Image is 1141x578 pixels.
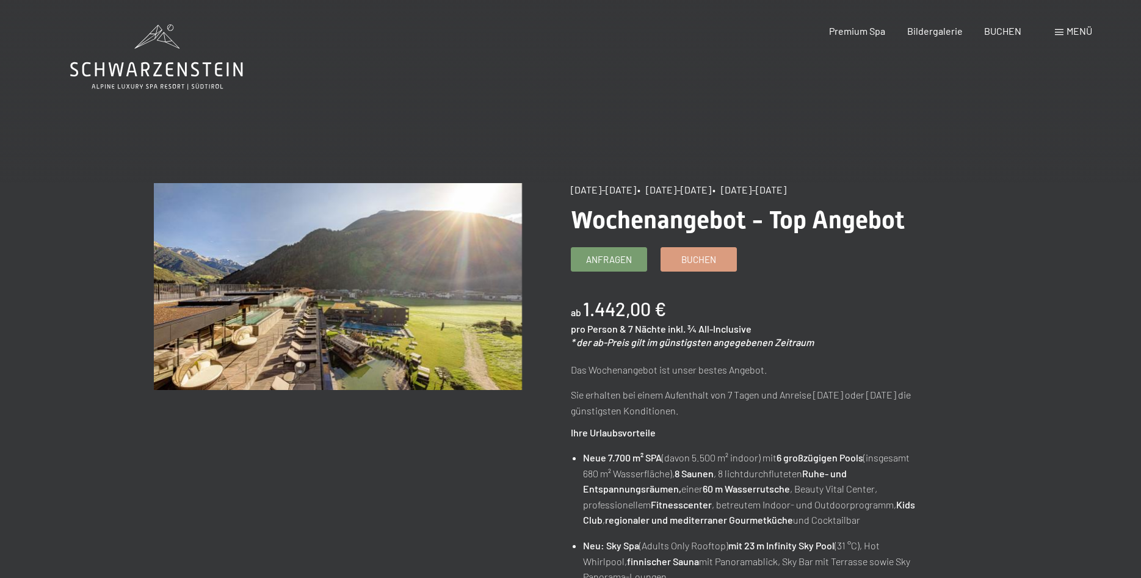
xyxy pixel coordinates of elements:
a: Buchen [661,248,736,271]
strong: Neu: Sky Spa [583,540,639,551]
a: Bildergalerie [907,25,963,37]
span: pro Person & [571,323,626,334]
span: Menü [1067,25,1092,37]
span: Buchen [681,253,716,266]
a: Premium Spa [829,25,885,37]
strong: Fitnesscenter [651,499,712,510]
a: BUCHEN [984,25,1021,37]
strong: regionaler und mediterraner Gourmetküche [605,514,793,526]
span: inkl. ¾ All-Inclusive [668,323,752,334]
p: Das Wochenangebot ist unser bestes Angebot. [571,362,939,378]
strong: Neue 7.700 m² SPA [583,452,662,463]
p: Sie erhalten bei einem Aufenthalt von 7 Tagen und Anreise [DATE] oder [DATE] die günstigsten Kond... [571,387,939,418]
strong: finnischer Sauna [627,555,699,567]
li: (davon 5.500 m² indoor) mit (insgesamt 680 m² Wasserfläche), , 8 lichtdurchfluteten einer , Beaut... [583,450,938,528]
strong: mit 23 m Infinity Sky Pool [728,540,835,551]
a: Anfragen [571,248,647,271]
span: ab [571,306,581,318]
span: Anfragen [586,253,632,266]
img: Wochenangebot - Top Angebot [154,183,522,390]
span: • [DATE]–[DATE] [712,184,786,195]
strong: 8 Saunen [675,468,714,479]
span: Wochenangebot - Top Angebot [571,206,905,234]
em: * der ab-Preis gilt im günstigsten angegebenen Zeitraum [571,336,814,348]
strong: Ihre Urlaubsvorteile [571,427,656,438]
strong: 60 m Wasserrutsche [703,483,790,494]
span: [DATE]–[DATE] [571,184,636,195]
b: 1.442,00 € [583,298,666,320]
span: • [DATE]–[DATE] [637,184,711,195]
span: 7 Nächte [628,323,666,334]
strong: 6 großzügigen Pools [777,452,863,463]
